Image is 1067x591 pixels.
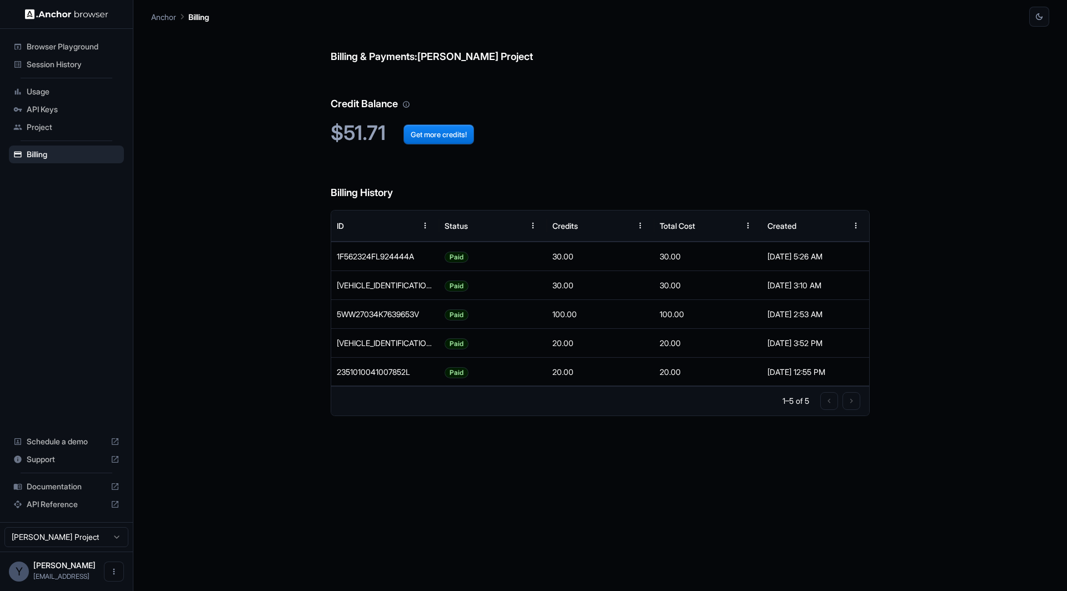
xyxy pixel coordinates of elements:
nav: breadcrumb [151,11,209,23]
button: Sort [395,216,415,236]
p: 1–5 of 5 [782,395,809,407]
span: Yuma Heymans [33,560,96,570]
span: API Reference [27,499,106,510]
span: Support [27,454,106,465]
div: 20.00 [654,328,762,357]
button: Menu [630,216,650,236]
span: Project [27,122,119,133]
span: Browser Playground [27,41,119,52]
div: ID [337,221,344,231]
button: Menu [523,216,543,236]
div: Usage [9,83,124,101]
button: Get more credits! [403,124,474,144]
button: Sort [610,216,630,236]
span: Usage [27,86,119,97]
h2: $51.71 [331,121,870,145]
h6: Credit Balance [331,74,870,112]
span: Paid [445,329,468,358]
div: 1F562324FL924444A [331,242,439,271]
h6: Billing History [331,163,870,201]
div: Billing [9,146,124,163]
div: 30.00 [654,242,762,271]
span: Paid [445,358,468,387]
p: Billing [188,11,209,23]
div: [DATE] 3:10 AM [767,271,864,299]
div: Credits [552,221,578,231]
div: 20.00 [654,357,762,386]
div: Status [445,221,468,231]
span: Schedule a demo [27,436,106,447]
div: Support [9,450,124,468]
img: Anchor Logo [25,9,108,19]
div: Project [9,118,124,136]
button: Menu [415,216,435,236]
div: Y [9,562,29,582]
div: [DATE] 5:26 AM [767,242,864,271]
div: Browser Playground [9,38,124,56]
div: 100.00 [547,299,655,328]
div: [DATE] 3:52 PM [767,329,864,357]
span: Paid [445,243,468,271]
button: Menu [738,216,758,236]
div: Created [767,221,796,231]
div: 9HY07704P66746353 [331,328,439,357]
button: Sort [826,216,846,236]
div: 0MC85019KK6405533 [331,271,439,299]
button: Sort [503,216,523,236]
div: 30.00 [547,271,655,299]
span: API Keys [27,104,119,115]
svg: Your credit balance will be consumed as you use the API. Visit the usage page to view a breakdown... [402,101,410,108]
span: Documentation [27,481,106,492]
div: 20.00 [547,328,655,357]
div: Documentation [9,478,124,495]
div: Session History [9,56,124,73]
span: yuma@o-mega.ai [33,572,89,580]
div: Total Cost [660,221,695,231]
button: Open menu [104,562,124,582]
div: API Reference [9,495,124,513]
div: 100.00 [654,299,762,328]
p: Anchor [151,11,176,23]
div: 30.00 [547,242,655,271]
span: Billing [27,149,119,160]
div: 2351010041007852L [331,357,439,386]
span: Session History [27,59,119,70]
div: 30.00 [654,271,762,299]
span: Paid [445,272,468,300]
button: Sort [718,216,738,236]
div: [DATE] 2:53 AM [767,300,864,328]
span: Paid [445,300,468,329]
div: API Keys [9,101,124,118]
div: 20.00 [547,357,655,386]
h6: Billing & Payments: [PERSON_NAME] Project [331,27,870,65]
button: Menu [846,216,866,236]
div: Schedule a demo [9,433,124,450]
div: 5WW27034K7639653V [331,299,439,328]
div: [DATE] 12:55 PM [767,358,864,386]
